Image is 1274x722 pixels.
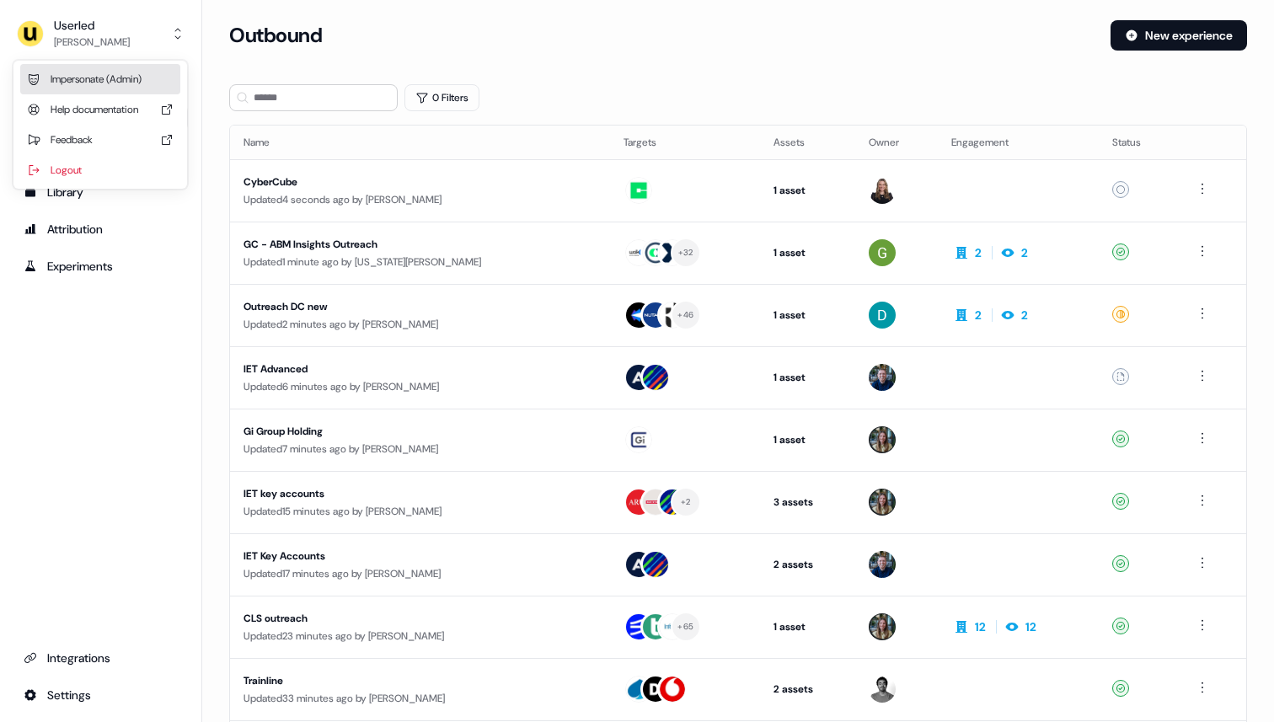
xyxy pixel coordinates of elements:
[20,155,180,185] div: Logout
[13,13,188,54] button: Userled[PERSON_NAME]
[20,125,180,155] div: Feedback
[13,61,187,189] div: Userled[PERSON_NAME]
[54,17,130,34] div: Userled
[20,94,180,125] div: Help documentation
[20,64,180,94] div: Impersonate (Admin)
[54,34,130,51] div: [PERSON_NAME]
